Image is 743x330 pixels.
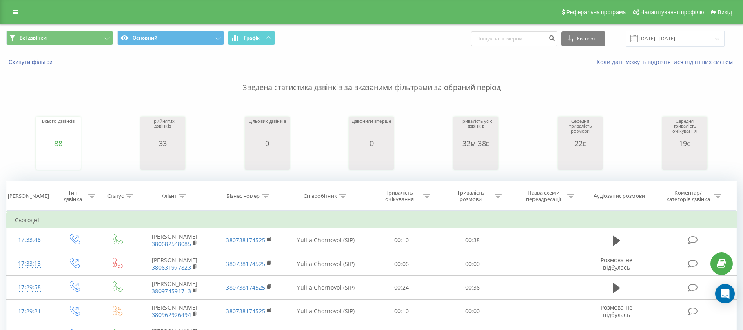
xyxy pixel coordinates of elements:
td: Yuliia Chornovol (SIP) [286,252,366,276]
a: 380738174525 [226,307,265,315]
div: Клієнт [161,193,177,200]
a: 380631977823 [152,264,191,271]
div: 33 [142,139,183,147]
div: Середня тривалість очікування [664,119,705,139]
span: Графік [244,35,260,41]
div: Бізнес номер [226,193,260,200]
a: 380738174525 [226,283,265,291]
div: Тип дзвінка [59,189,86,203]
td: 00:38 [437,228,508,252]
span: Налаштування профілю [640,9,704,16]
td: Yuliia Chornovol (SIP) [286,228,366,252]
a: 380682548085 [152,240,191,248]
div: Тривалість очікування [377,189,421,203]
div: Середня тривалість розмови [560,119,601,139]
div: Тривалість усіх дзвінків [455,119,496,139]
button: Всі дзвінки [6,31,113,45]
div: Всього дзвінків [42,119,75,139]
div: Цільових дзвінків [248,119,286,139]
a: 380738174525 [226,260,265,268]
td: 00:10 [366,228,437,252]
div: 0 [352,139,391,147]
td: [PERSON_NAME] [138,252,212,276]
p: Зведена статистика дзвінків за вказаними фільтрами за обраний період [6,66,737,93]
div: Аудіозапис розмови [594,193,645,200]
a: 380962926494 [152,311,191,319]
td: Сьогодні [7,212,737,228]
div: 17:29:58 [15,279,44,295]
td: 00:00 [437,252,508,276]
div: Назва схеми переадресації [521,189,565,203]
td: Yuliia Chornovol (SIP) [286,299,366,323]
a: 380738174525 [226,236,265,244]
div: 17:33:13 [15,256,44,272]
div: 32м 38с [455,139,496,147]
td: 00:00 [437,299,508,323]
div: Тривалість розмови [449,189,492,203]
span: Всі дзвінки [20,35,47,41]
div: Статус [107,193,124,200]
div: [PERSON_NAME] [8,193,49,200]
span: Розмова не відбулась [601,303,632,319]
div: Прийнятих дзвінків [142,119,183,139]
div: Open Intercom Messenger [715,284,735,303]
td: [PERSON_NAME] [138,228,212,252]
a: Коли дані можуть відрізнятися вiд інших систем [597,58,737,66]
div: 17:33:48 [15,232,44,248]
td: [PERSON_NAME] [138,276,212,299]
div: Дзвонили вперше [352,119,391,139]
div: 88 [42,139,75,147]
button: Експорт [561,31,605,46]
td: [PERSON_NAME] [138,299,212,323]
td: Yuliia Chornovol (SIP) [286,276,366,299]
div: 17:29:21 [15,303,44,319]
input: Пошук за номером [471,31,557,46]
div: Співробітник [304,193,337,200]
span: Реферальна програма [566,9,626,16]
button: Графік [228,31,275,45]
div: 0 [248,139,286,147]
td: 00:10 [366,299,437,323]
div: Коментар/категорія дзвінка [664,189,712,203]
span: Вихід [718,9,732,16]
button: Скинути фільтри [6,58,57,66]
td: 00:06 [366,252,437,276]
a: 380974591713 [152,287,191,295]
td: 00:24 [366,276,437,299]
div: 19с [664,139,705,147]
div: 22с [560,139,601,147]
span: Розмова не відбулась [601,256,632,271]
button: Основний [117,31,224,45]
td: 00:36 [437,276,508,299]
